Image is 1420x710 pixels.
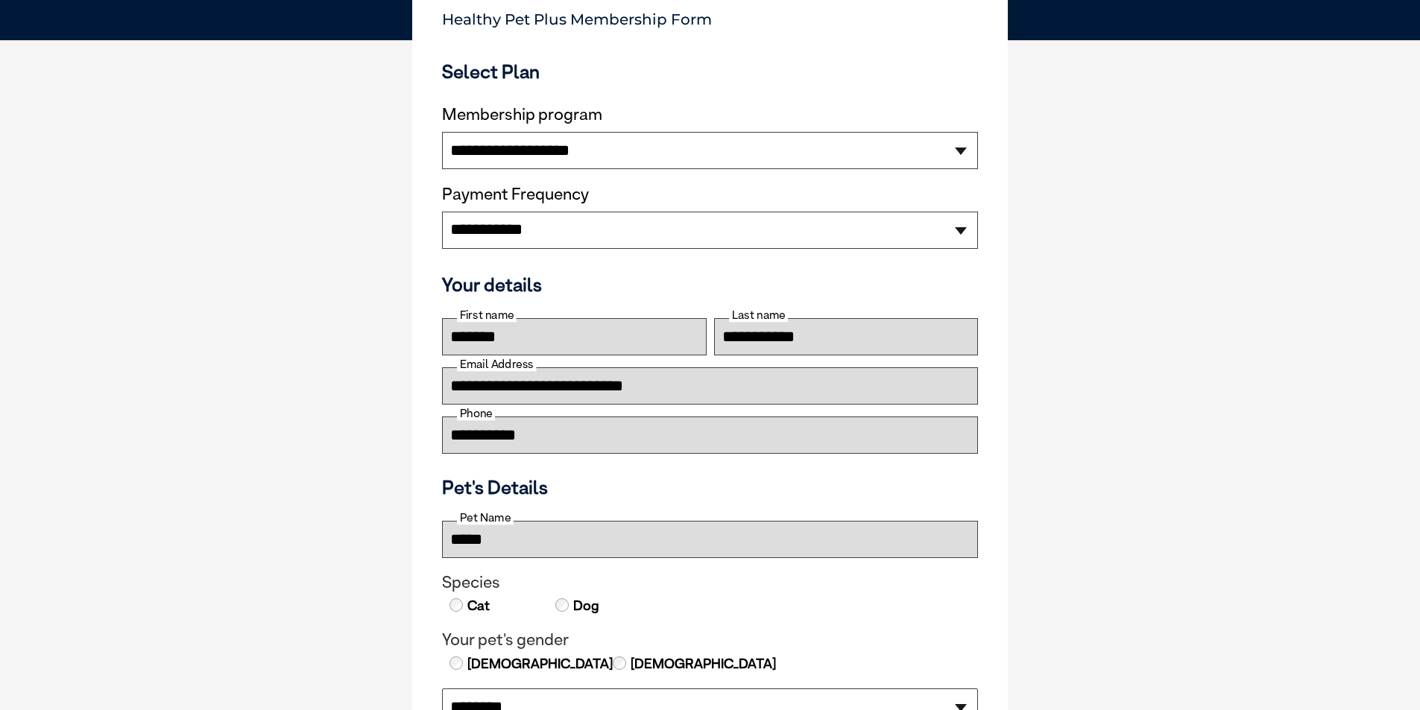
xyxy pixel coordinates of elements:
[457,358,536,371] label: Email Address
[457,407,495,420] label: Phone
[436,476,984,498] h3: Pet's Details
[442,273,978,296] h3: Your details
[442,60,978,83] h3: Select Plan
[729,308,788,322] label: Last name
[442,630,978,650] legend: Your pet's gender
[442,185,589,204] label: Payment Frequency
[457,308,517,322] label: First name
[442,105,978,124] label: Membership program
[442,573,978,592] legend: Species
[442,4,978,28] p: Healthy Pet Plus Membership Form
